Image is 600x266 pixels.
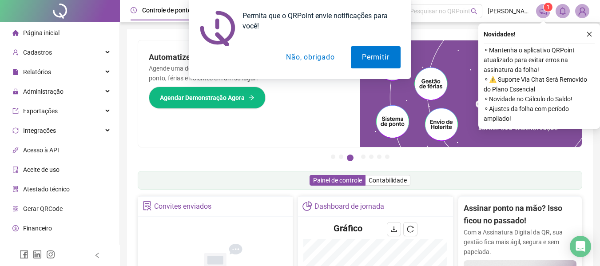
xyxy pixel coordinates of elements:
[339,155,343,159] button: 2
[200,11,235,46] img: notification icon
[23,225,52,232] span: Financeiro
[23,107,58,115] span: Exportações
[361,155,366,159] button: 4
[23,88,64,95] span: Administração
[23,186,70,193] span: Atestado técnico
[369,177,407,184] span: Contabilidade
[385,155,389,159] button: 7
[314,199,384,214] div: Dashboard de jornada
[94,252,100,258] span: left
[390,226,397,233] span: download
[12,88,19,95] span: lock
[369,155,374,159] button: 5
[23,127,56,134] span: Integrações
[275,46,346,68] button: Não, obrigado
[302,201,312,210] span: pie-chart
[484,94,595,104] span: ⚬ Novidade no Cálculo do Saldo!
[23,166,60,173] span: Aceite de uso
[23,205,63,212] span: Gerar QRCode
[484,104,595,123] span: ⚬ Ajustes da folha com período ampliado!
[235,11,401,31] div: Permita que o QRPoint envie notificações para você!
[12,147,19,153] span: api
[12,206,19,212] span: qrcode
[12,127,19,134] span: sync
[149,87,266,109] button: Agendar Demonstração Agora
[12,108,19,114] span: export
[154,199,211,214] div: Convites enviados
[12,186,19,192] span: solution
[23,147,59,154] span: Acesso à API
[12,167,19,173] span: audit
[248,95,254,101] span: arrow-right
[331,155,335,159] button: 1
[20,250,28,259] span: facebook
[570,236,591,257] div: Open Intercom Messenger
[407,226,414,233] span: reload
[334,222,362,234] h4: Gráfico
[347,155,354,161] button: 3
[143,201,152,210] span: solution
[12,225,19,231] span: dollar
[33,250,42,259] span: linkedin
[313,177,362,184] span: Painel de controle
[377,155,381,159] button: 6
[360,40,582,147] img: banner%2Fd57e337e-a0d3-4837-9615-f134fc33a8e6.png
[160,93,245,103] span: Agendar Demonstração Agora
[23,244,68,251] span: Central de ajuda
[464,202,576,227] h2: Assinar ponto na mão? Isso ficou no passado!
[351,46,400,68] button: Permitir
[484,75,595,94] span: ⚬ ⚠️ Suporte Via Chat Será Removido do Plano Essencial
[46,250,55,259] span: instagram
[464,227,576,257] p: Com a Assinatura Digital da QR, sua gestão fica mais ágil, segura e sem papelada.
